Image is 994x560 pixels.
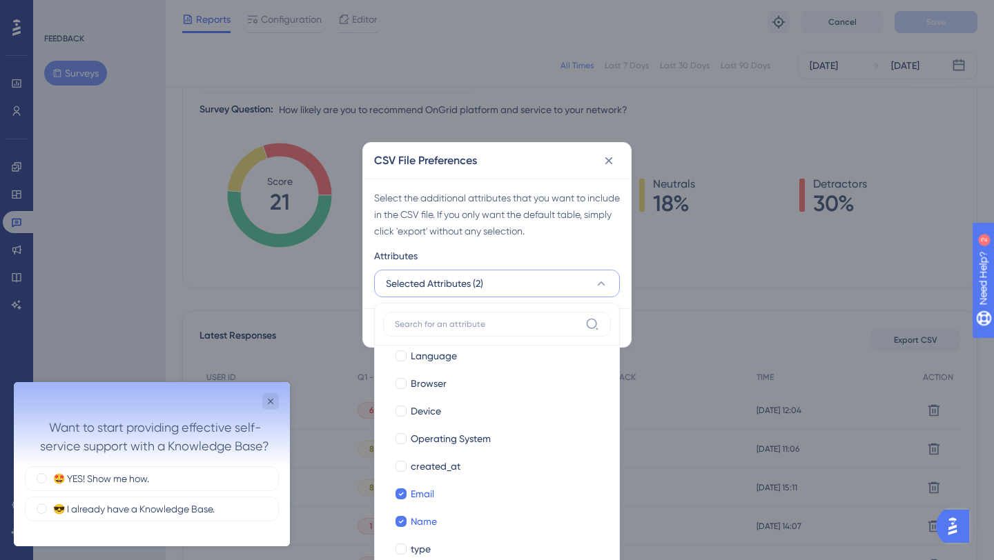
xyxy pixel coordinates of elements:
[395,319,580,330] input: Search for an attribute
[411,403,441,419] span: Device
[374,248,418,264] span: Attributes
[411,513,437,530] span: Name
[32,3,86,20] span: Need Help?
[411,348,457,364] span: Language
[411,375,447,392] span: Browser
[374,190,620,239] div: Select the additional attributes that you want to include in the CSV file. If you only want the d...
[411,486,434,502] span: Email
[411,458,460,474] span: created_at
[14,382,290,546] iframe: UserGuiding Survey
[411,430,491,447] span: Operating System
[936,506,977,547] iframe: UserGuiding AI Assistant Launcher
[386,275,483,292] span: Selected Attributes (2)
[96,7,100,18] div: 2
[411,541,431,557] span: type
[374,152,477,169] h2: CSV File Preferences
